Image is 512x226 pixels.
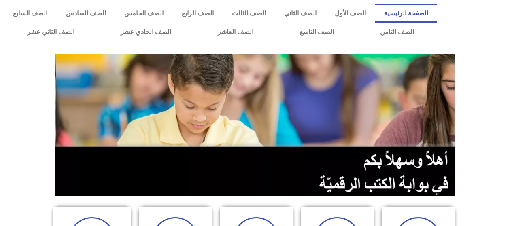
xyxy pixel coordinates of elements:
a: الصف الأول [325,4,375,23]
a: الصف الثالث [223,4,275,23]
a: الصف الحادي عشر [98,23,194,41]
a: الصفحة الرئيسية [375,4,437,23]
a: الصف الثاني [275,4,325,23]
a: الصف الثاني عشر [4,23,98,41]
a: الصف الرابع [172,4,223,23]
a: الصف العاشر [195,23,276,41]
a: الصف السادس [57,4,115,23]
a: الصف السابع [4,4,57,23]
a: الصف الخامس [115,4,172,23]
a: الصف التاسع [276,23,357,41]
a: الصف الثامن [357,23,437,41]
